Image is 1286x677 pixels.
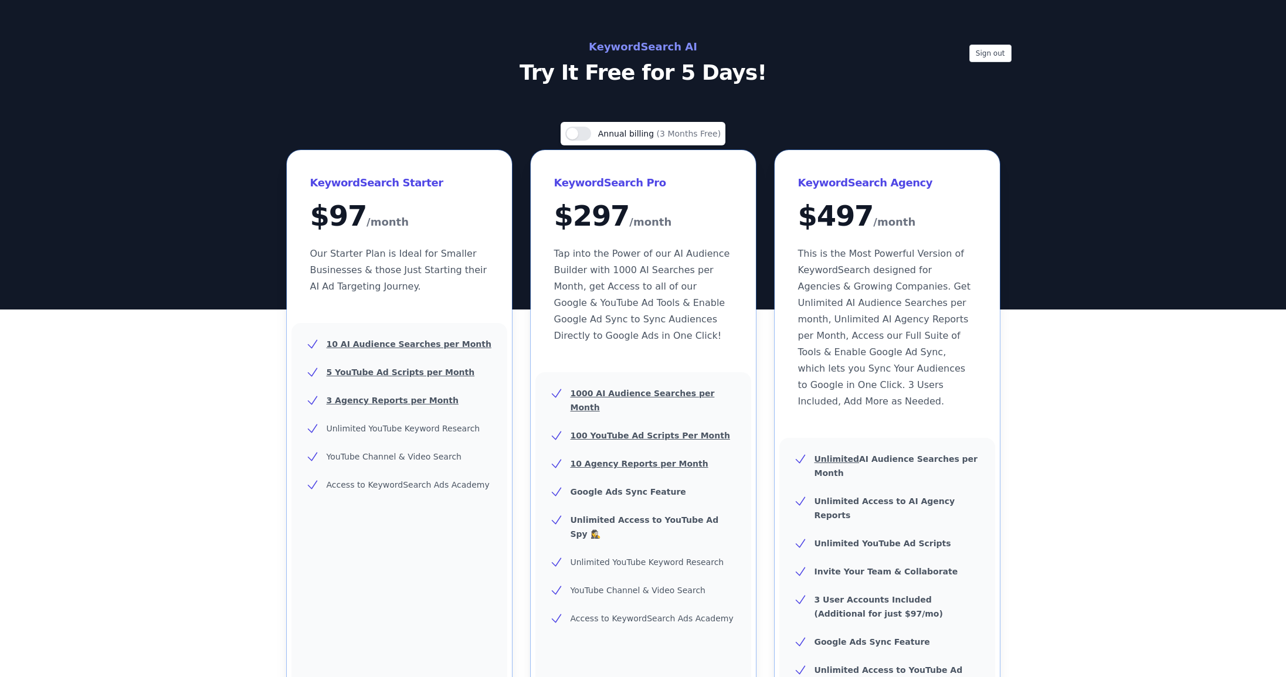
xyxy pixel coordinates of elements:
[798,173,976,192] h3: KeywordSearch Agency
[815,595,943,618] b: 3 User Accounts Included (Additional for just $97/mo)
[571,614,734,623] span: Access to KeywordSearch Ads Academy
[598,129,657,138] span: Annual billing
[815,567,958,576] b: Invite Your Team & Collaborate
[327,424,480,433] span: Unlimited YouTube Keyword Research
[310,202,488,232] div: $ 97
[873,213,915,232] span: /month
[657,129,721,138] span: (3 Months Free)
[327,480,490,489] span: Access to KeywordSearch Ads Academy
[327,368,475,377] u: 5 YouTube Ad Scripts per Month
[381,38,906,56] h2: KeywordSearch AI
[381,61,906,84] p: Try It Free for 5 Days!
[310,173,488,192] h3: KeywordSearch Starter
[571,586,705,595] span: YouTube Channel & Video Search
[554,248,730,341] span: Tap into the Power of our AI Audience Builder with 1000 AI Searches per Month, get Access to all ...
[554,202,732,232] div: $ 297
[815,454,860,464] u: Unlimited
[815,637,930,647] b: Google Ads Sync Feature
[571,557,724,567] span: Unlimited YouTube Keyword Research
[554,173,732,192] h3: KeywordSearch Pro
[367,213,409,232] span: /month
[969,45,1012,62] button: Sign out
[310,248,487,292] span: Our Starter Plan is Ideal for Smaller Businesses & those Just Starting their AI Ad Targeting Jour...
[571,459,708,468] u: 10 Agency Reports per Month
[571,487,686,496] b: Google Ads Sync Feature
[798,248,971,407] span: This is the Most Powerful Version of KeywordSearch designed for Agencies & Growing Companies. Get...
[327,339,491,349] u: 10 AI Audience Searches per Month
[327,452,462,461] span: YouTube Channel & Video Search
[815,539,951,548] b: Unlimited YouTube Ad Scripts
[798,202,976,232] div: $ 497
[571,389,715,412] u: 1000 AI Audience Searches per Month
[815,496,955,520] b: Unlimited Access to AI Agency Reports
[327,396,459,405] u: 3 Agency Reports per Month
[571,515,719,539] b: Unlimited Access to YouTube Ad Spy 🕵️‍♀️
[629,213,671,232] span: /month
[571,431,730,440] u: 100 YouTube Ad Scripts Per Month
[815,454,978,478] b: AI Audience Searches per Month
